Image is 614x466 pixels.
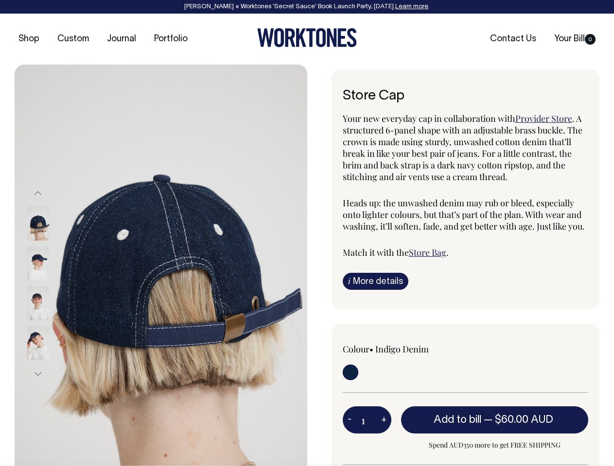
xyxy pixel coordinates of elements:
[27,326,49,360] img: Store Cap
[401,439,589,451] span: Spend AUD350 more to get FREE SHIPPING
[27,247,49,281] img: Store Cap
[515,113,572,124] a: Provider Store
[31,363,45,385] button: Next
[103,31,140,47] a: Journal
[343,113,515,124] span: Your new everyday cap in collaboration with
[343,273,408,290] a: iMore details
[434,415,481,425] span: Add to bill
[550,31,599,47] a: Your Bill0
[401,406,589,433] button: Add to bill —$60.00 AUD
[484,415,556,425] span: —
[343,343,441,355] div: Colour
[343,247,449,258] span: Match it with the .
[348,276,351,286] span: i
[31,183,45,204] button: Previous
[369,343,373,355] span: •
[585,34,596,45] span: 0
[15,31,43,47] a: Shop
[343,410,356,430] button: -
[376,410,391,430] button: +
[343,89,589,104] h6: Store Cap
[395,4,428,10] a: Learn more
[486,31,540,47] a: Contact Us
[10,3,604,10] div: [PERSON_NAME] × Worktones ‘Secret Sauce’ Book Launch Party, [DATE]. .
[343,197,585,232] span: Heads up: the unwashed denim may rub or bleed, especially onto lighter colours, but that’s part o...
[409,247,446,258] a: Store Bag
[53,31,93,47] a: Custom
[27,207,49,241] img: Store Cap
[343,113,582,183] span: . A structured 6-panel shape with an adjustable brass buckle. The crown is made using sturdy, unw...
[27,286,49,320] img: Store Cap
[375,343,429,355] label: Indigo Denim
[495,415,553,425] span: $60.00 AUD
[150,31,192,47] a: Portfolio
